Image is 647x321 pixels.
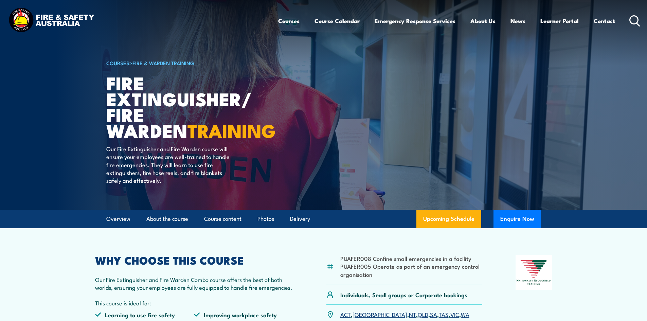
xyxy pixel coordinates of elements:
a: SA [430,310,437,318]
a: Upcoming Schedule [416,210,481,228]
a: QLD [418,310,428,318]
a: [GEOGRAPHIC_DATA] [353,310,407,318]
h2: WHY CHOOSE THIS COURSE [95,255,293,265]
a: Fire & Warden Training [132,59,194,67]
a: ACT [340,310,351,318]
p: , , , , , , , [340,310,469,318]
a: WA [461,310,469,318]
a: Courses [278,12,300,30]
a: About Us [470,12,496,30]
a: Contact [594,12,615,30]
p: This course is ideal for: [95,299,293,307]
a: Learner Portal [540,12,579,30]
img: Nationally Recognised Training logo. [516,255,552,290]
p: Our Fire Extinguisher and Fire Warden Combo course offers the best of both worlds, ensuring your ... [95,275,293,291]
a: About the course [146,210,188,228]
p: Our Fire Extinguisher and Fire Warden course will ensure your employees are well-trained to handl... [106,145,230,184]
button: Enquire Now [493,210,541,228]
a: Course Calendar [314,12,360,30]
a: TAS [439,310,449,318]
a: Emergency Response Services [375,12,455,30]
li: PUAFER008 Confine small emergencies in a facility [340,254,483,262]
h1: Fire Extinguisher/ Fire Warden [106,75,274,138]
strong: TRAINING [187,116,276,144]
a: Course content [204,210,241,228]
a: Overview [106,210,130,228]
a: NT [409,310,416,318]
a: COURSES [106,59,129,67]
h6: > [106,59,274,67]
p: Individuals, Small groups or Corporate bookings [340,291,467,299]
a: VIC [450,310,459,318]
a: News [510,12,525,30]
a: Delivery [290,210,310,228]
a: Photos [257,210,274,228]
li: PUAFER005 Operate as part of an emergency control organisation [340,262,483,278]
